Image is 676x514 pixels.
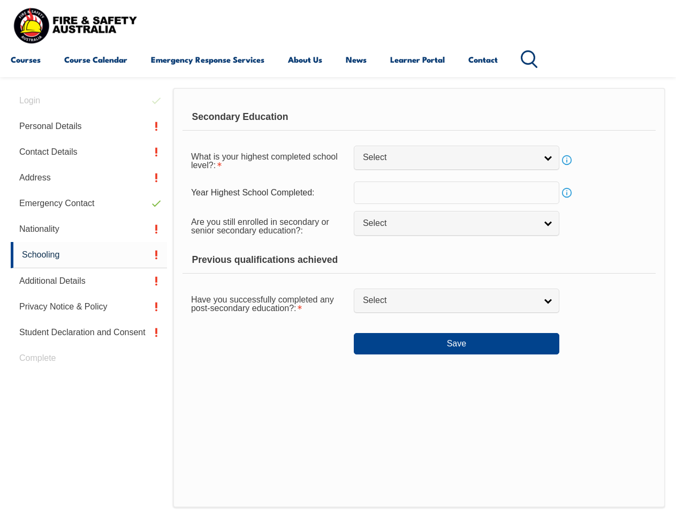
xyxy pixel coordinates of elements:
[191,152,338,170] span: What is your highest completed school level?:
[354,182,559,204] input: YYYY
[11,114,167,139] a: Personal Details
[354,333,559,354] button: Save
[183,104,656,131] div: Secondary Education
[191,217,329,235] span: Are you still enrolled in secondary or senior secondary education?:
[151,47,264,72] a: Emergency Response Services
[183,183,354,203] div: Year Highest School Completed:
[363,152,536,163] span: Select
[11,242,167,268] a: Schooling
[559,185,574,200] a: Info
[390,47,445,72] a: Learner Portal
[468,47,498,72] a: Contact
[11,165,167,191] a: Address
[363,218,536,229] span: Select
[363,295,536,306] span: Select
[11,320,167,345] a: Student Declaration and Consent
[64,47,127,72] a: Course Calendar
[183,288,354,318] div: Have you successfully completed any post-secondary education? is required.
[11,216,167,242] a: Nationality
[11,268,167,294] a: Additional Details
[11,139,167,165] a: Contact Details
[191,295,334,313] span: Have you successfully completed any post-secondary education?:
[183,247,656,274] div: Previous qualifications achieved
[11,47,41,72] a: Courses
[11,294,167,320] a: Privacy Notice & Policy
[559,153,574,168] a: Info
[346,47,367,72] a: News
[11,191,167,216] a: Emergency Contact
[288,47,322,72] a: About Us
[183,145,354,175] div: What is your highest completed school level? is required.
